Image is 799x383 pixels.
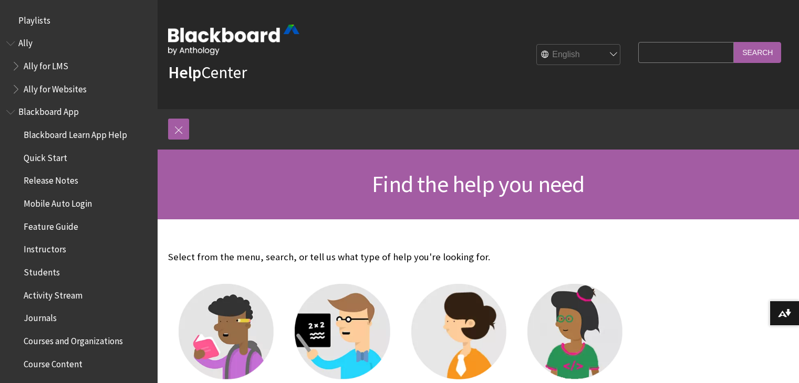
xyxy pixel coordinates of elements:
[24,355,82,369] span: Course Content
[734,42,781,62] input: Search
[18,103,79,118] span: Blackboard App
[179,284,274,379] img: Student
[24,241,66,255] span: Instructors
[24,286,82,301] span: Activity Stream
[6,35,151,98] nav: Book outline for Anthology Ally Help
[24,263,60,278] span: Students
[24,332,123,346] span: Courses and Organizations
[6,12,151,29] nav: Book outline for Playlists
[372,169,584,198] span: Find the help you need
[18,12,50,26] span: Playlists
[24,195,92,209] span: Mobile Auto Login
[295,284,390,379] img: Instructor
[168,62,247,83] a: HelpCenter
[18,35,33,49] span: Ally
[537,45,621,66] select: Site Language Selector
[24,218,78,232] span: Feature Guide
[24,149,67,163] span: Quick Start
[24,80,87,94] span: Ally for Websites
[24,310,57,324] span: Journals
[411,284,506,379] img: Administrator
[24,57,68,71] span: Ally for LMS
[168,62,201,83] strong: Help
[24,172,78,186] span: Release Notes
[168,250,633,264] p: Select from the menu, search, or tell us what type of help you're looking for.
[168,25,299,55] img: Blackboard by Anthology
[24,126,127,140] span: Blackboard Learn App Help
